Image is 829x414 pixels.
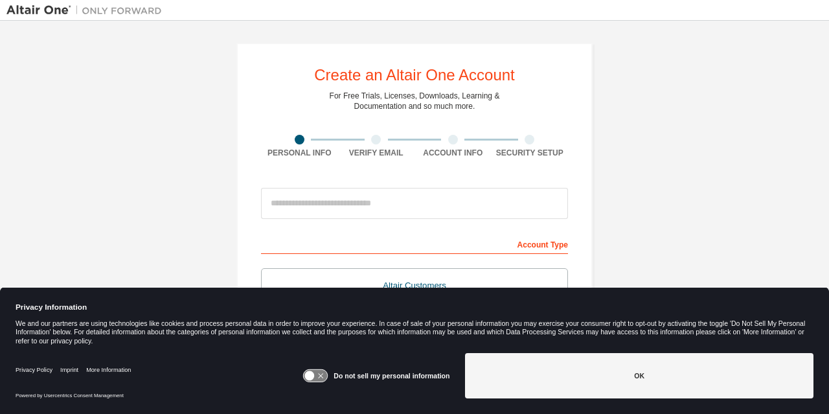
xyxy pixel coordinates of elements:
div: Security Setup [492,148,569,158]
div: Account Info [414,148,492,158]
div: For Free Trials, Licenses, Downloads, Learning & Documentation and so much more. [330,91,500,111]
div: Create an Altair One Account [314,67,515,83]
div: Verify Email [338,148,415,158]
div: Personal Info [261,148,338,158]
div: Altair Customers [269,277,560,295]
img: Altair One [6,4,168,17]
div: Account Type [261,233,568,254]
